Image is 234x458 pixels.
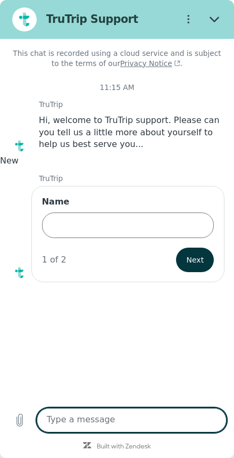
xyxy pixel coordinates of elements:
div: 1 of 2 [42,254,66,266]
p: 11:15 AM [99,83,134,92]
button: Next [176,248,214,272]
button: Options menu [176,7,200,32]
button: Close [203,7,227,32]
p: TruTrip [39,100,234,109]
p: This chat is recorded using a cloud service and is subject to the terms of our . [10,48,224,68]
svg: (opens in a new tab) [172,60,180,67]
span: Next [187,253,204,266]
a: Built with Zendesk: Visit the Zendesk website in a new tab [97,444,151,451]
h2: TruTrip Support [46,12,171,27]
a: Privacy Notice(opens in a new tab) [120,59,180,68]
span: Hi, welcome to TruTrip support. Please can you tell us a little more about yourself to help us be... [39,114,227,151]
p: TruTrip [39,174,234,183]
button: Upload file [7,408,32,432]
label: Name [42,196,214,208]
